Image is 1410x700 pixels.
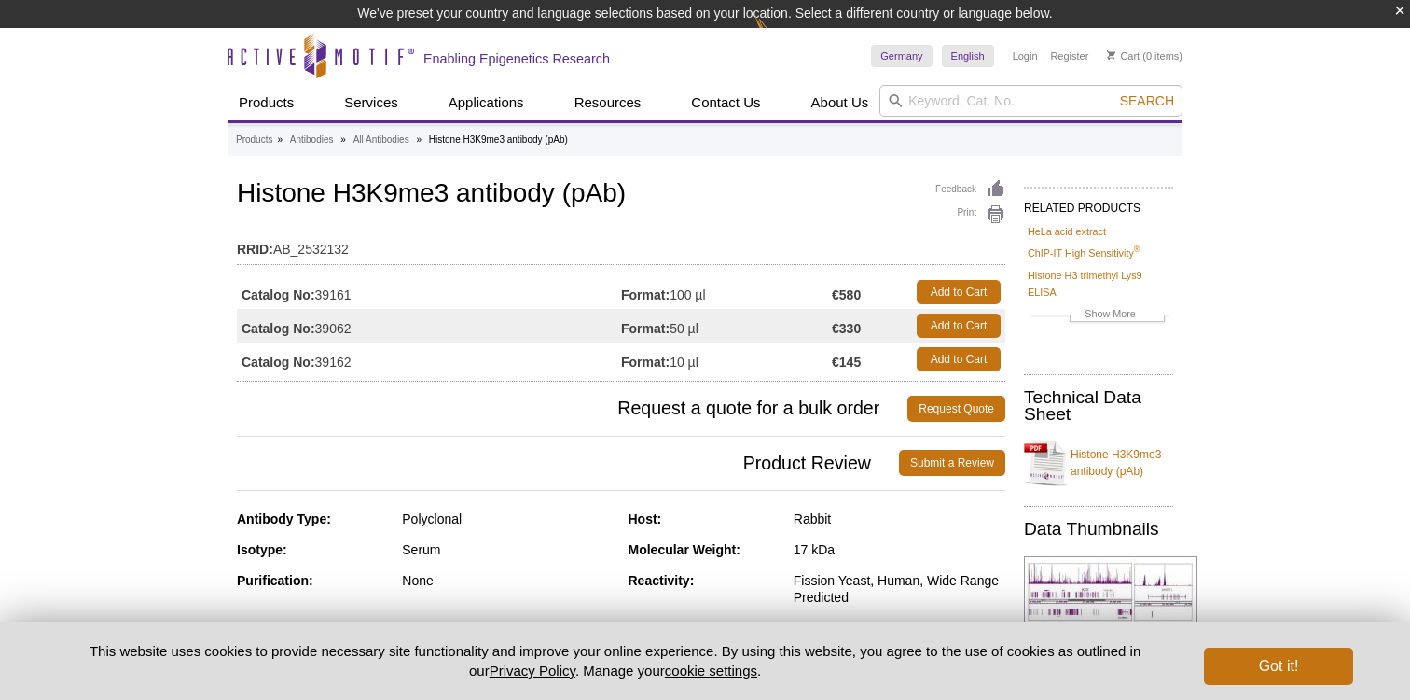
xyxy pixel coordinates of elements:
[1120,93,1174,108] span: Search
[794,541,1005,558] div: 17 kDa
[917,280,1001,304] a: Add to Cart
[429,134,568,145] li: Histone H3K9me3 antibody (pAb)
[1024,187,1173,220] h2: RELATED PRODUCTS
[402,572,614,589] div: None
[416,134,422,145] li: »
[621,354,670,371] strong: Format:
[1107,45,1182,67] li: (0 items)
[1013,49,1038,63] a: Login
[1204,648,1353,685] button: Got it!
[1114,92,1180,109] button: Search
[1028,267,1169,301] a: Histone H3 trimethyl Lys9 ELISA
[423,50,610,67] h2: Enabling Epigenetics Research
[942,45,994,67] a: English
[228,85,305,120] a: Products
[1107,49,1140,63] a: Cart
[1024,435,1173,491] a: Histone H3K9me3 antibody (pAb)
[237,241,273,258] strong: RRID:
[242,287,315,303] strong: Catalog No:
[665,663,757,679] button: cookie settings
[629,573,695,588] strong: Reactivity:
[1134,245,1140,255] sup: ®
[917,314,1001,338] a: Add to Cart
[437,85,535,120] a: Applications
[935,204,1005,225] a: Print
[237,230,1005,259] td: AB_2532132
[879,85,1182,117] input: Keyword, Cat. No.
[935,179,1005,200] a: Feedback
[621,275,832,309] td: 100 µl
[1024,389,1173,423] h2: Technical Data Sheet
[237,343,621,376] td: 39162
[832,320,861,337] strong: €330
[1028,223,1106,240] a: HeLa acid extract
[340,134,346,145] li: »
[907,396,1005,422] a: Request Quote
[242,320,315,337] strong: Catalog No:
[832,354,861,371] strong: €145
[680,85,771,120] a: Contact Us
[1024,556,1197,628] img: Histone H3K9me3 antibody tested by ChIP-Seq.
[832,287,861,303] strong: €580
[754,14,804,58] img: Change Here
[236,132,272,148] a: Products
[1050,49,1088,63] a: Register
[277,134,283,145] li: »
[1107,50,1115,60] img: Your Cart
[621,309,832,343] td: 50 µl
[621,287,670,303] strong: Format:
[490,663,575,679] a: Privacy Policy
[290,132,334,148] a: Antibodies
[563,85,653,120] a: Resources
[402,511,614,527] div: Polyclonal
[237,309,621,343] td: 39062
[353,132,409,148] a: All Antibodies
[237,275,621,309] td: 39161
[917,347,1001,371] a: Add to Cart
[237,396,907,422] span: Request a quote for a bulk order
[237,450,899,476] span: Product Review
[899,450,1005,476] a: Submit a Review
[237,179,1005,211] h1: Histone H3K9me3 antibody (pAb)
[333,85,409,120] a: Services
[1028,245,1140,261] a: ChIP-IT High Sensitivity®
[1024,521,1173,538] h2: Data Thumbnails
[1028,305,1169,327] a: Show More
[237,511,331,526] strong: Antibody Type:
[402,541,614,558] div: Serum
[621,320,670,337] strong: Format:
[794,572,1005,606] div: Fission Yeast, Human, Wide Range Predicted
[57,641,1173,680] p: This website uses cookies to provide necessary site functionality and improve your online experie...
[871,45,932,67] a: Germany
[800,85,880,120] a: About Us
[629,542,740,557] strong: Molecular Weight:
[629,511,662,526] strong: Host:
[1043,45,1045,67] li: |
[237,573,313,588] strong: Purification:
[621,343,832,376] td: 10 µl
[794,511,1005,527] div: Rabbit
[242,354,315,371] strong: Catalog No:
[237,542,287,557] strong: Isotype:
